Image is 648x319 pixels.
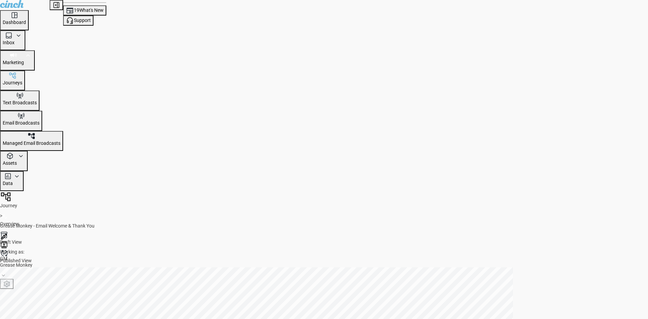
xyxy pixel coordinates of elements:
span: What's New [79,7,104,13]
span: 19 [74,7,79,13]
p: Managed Email Broadcasts [3,140,60,147]
p: Data [3,180,13,187]
p: Marketing [3,59,24,66]
span: Support [74,18,91,23]
p: Assets [3,160,17,167]
p: Text Broadcasts [3,100,37,106]
p: Journeys [3,80,22,86]
p: Inbox [3,39,15,46]
p: Dashboard [3,19,26,26]
p: Email Broadcasts [3,120,39,127]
